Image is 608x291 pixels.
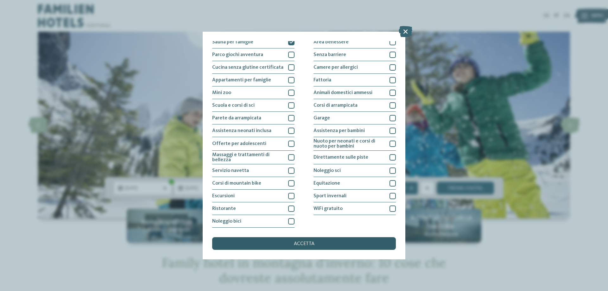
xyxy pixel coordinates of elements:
span: WiFi gratuito [313,206,343,211]
span: Fattoria [313,78,331,83]
span: Scuola e corsi di sci [212,103,255,108]
span: Sauna per famiglie [212,40,253,45]
span: Parete da arrampicata [212,116,261,121]
span: Corsi di mountain bike [212,181,261,186]
span: Animali domestici ammessi [313,90,372,95]
span: Assistenza per bambini [313,128,365,133]
span: Corsi di arrampicata [313,103,358,108]
span: Camere per allergici [313,65,358,70]
span: Parco giochi avventura [212,52,263,57]
span: Massaggi e trattamenti di bellezza [212,152,283,162]
span: Equitazione [313,181,340,186]
span: accetta [294,241,314,246]
span: Area benessere [313,40,349,45]
span: Senza barriere [313,52,346,57]
span: Sport invernali [313,193,346,199]
span: Escursioni [212,193,235,199]
span: Noleggio sci [313,168,341,173]
span: Direttamente sulle piste [313,155,368,160]
span: Assistenza neonati inclusa [212,128,271,133]
span: Servizio navetta [212,168,249,173]
span: Offerte per adolescenti [212,141,266,146]
span: Appartamenti per famiglie [212,78,271,83]
span: Cucina senza glutine certificata [212,65,283,70]
span: Garage [313,116,330,121]
span: Mini zoo [212,90,231,95]
span: Ristorante [212,206,236,211]
span: Nuoto per neonati e corsi di nuoto per bambini [313,139,385,149]
span: Noleggio bici [212,219,241,224]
